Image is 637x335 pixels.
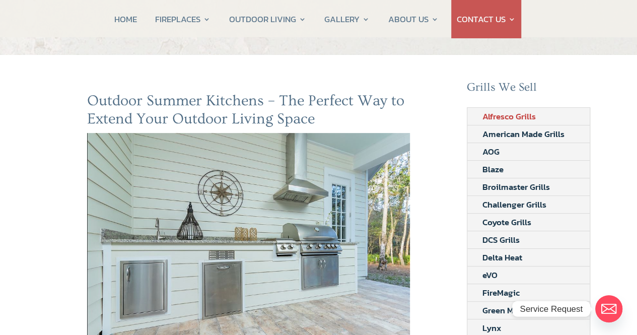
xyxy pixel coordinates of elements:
a: Green Mountain Grills [467,302,581,319]
a: DCS Grills [467,231,535,248]
a: Challenger Grills [467,196,561,213]
a: AOG [467,143,515,160]
a: Alfresco Grills [467,108,551,125]
a: Delta Heat [467,249,537,266]
a: Blaze [467,161,519,178]
a: American Made Grills [467,125,580,143]
h2: Grills We Sell [467,81,591,100]
a: Email [595,295,622,322]
h2: Outdoor Summer Kitchens – The Perfect Way to Extend Your Outdoor Living Space [87,92,410,133]
a: FireMagic [467,284,535,301]
a: Broilmaster Grills [467,178,565,195]
a: eVO [467,266,513,284]
a: Coyote Grills [467,214,546,231]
